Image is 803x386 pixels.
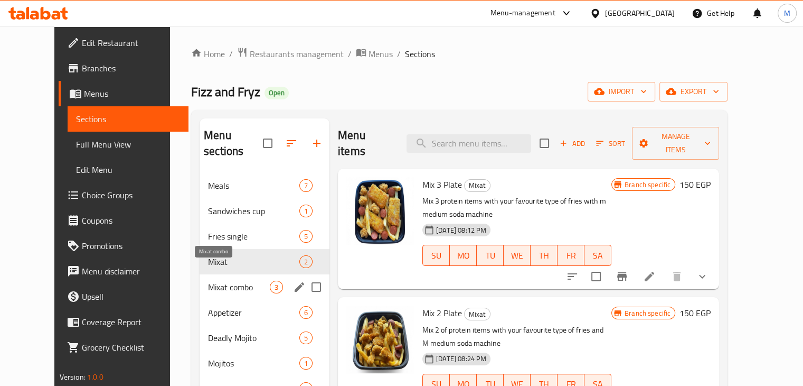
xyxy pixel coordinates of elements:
button: import [588,82,655,102]
span: Meals [208,179,299,192]
div: Fries single [208,230,299,243]
div: items [270,281,283,293]
span: Open [264,88,289,97]
p: Mix 3 protein items with your favourite type of fries with m medium soda machine [422,195,611,221]
button: Manage items [632,127,720,160]
span: Sort sections [279,131,304,156]
span: 5 [300,333,312,343]
span: 6 [300,308,312,318]
span: Mixat [208,255,299,268]
input: search [407,134,531,153]
button: Branch-specific-item [609,264,635,289]
span: Select section [533,132,555,154]
li: / [229,48,233,60]
span: 5 [300,232,312,242]
span: Coverage Report [82,316,180,328]
span: Mix 2 Plate [422,305,462,321]
span: Mojitos [208,357,299,370]
div: items [299,306,313,319]
a: Full Menu View [68,132,188,157]
span: Choice Groups [82,189,180,201]
a: Edit Restaurant [59,30,188,56]
button: sort-choices [560,264,585,289]
div: [GEOGRAPHIC_DATA] [605,7,675,19]
button: TU [477,245,504,266]
a: Menus [59,81,188,106]
span: Mixat [465,179,490,191]
span: SA [589,248,607,263]
a: Promotions [59,233,188,259]
span: 1.0.0 [87,370,103,384]
span: Coupons [82,214,180,227]
span: TU [481,248,499,263]
h6: 150 EGP [679,177,711,192]
div: items [299,255,313,268]
span: MO [454,248,473,263]
svg: Show Choices [696,270,708,283]
button: SU [422,245,450,266]
div: Deadly Mojito5 [200,325,329,351]
span: Promotions [82,240,180,252]
a: Sections [68,106,188,132]
span: Menu disclaimer [82,265,180,278]
span: Menus [369,48,393,60]
span: Appetizer [208,306,299,319]
span: export [668,85,719,98]
span: Add item [555,135,589,152]
span: Branch specific [620,180,675,190]
button: delete [664,264,689,289]
button: edit [291,279,307,295]
div: items [299,357,313,370]
span: Branch specific [620,308,675,318]
span: SU [427,248,446,263]
span: [DATE] 08:24 PM [432,354,490,364]
div: Mojitos1 [200,351,329,376]
span: Select all sections [257,132,279,154]
p: Mix 2 of protein items with your favourite type of fries and M medium soda machine [422,324,611,350]
a: Upsell [59,284,188,309]
img: Mix 3 Plate [346,177,414,245]
div: items [299,230,313,243]
span: TH [535,248,553,263]
button: MO [450,245,477,266]
span: Add [558,137,587,150]
div: items [299,179,313,192]
span: Edit Restaurant [82,36,180,49]
span: Mixat [465,308,490,320]
span: import [596,85,647,98]
span: [DATE] 08:12 PM [432,225,490,235]
div: Meals7 [200,173,329,198]
button: TH [531,245,558,266]
span: WE [508,248,526,263]
button: SA [584,245,611,266]
span: 7 [300,181,312,191]
button: Sort [593,135,628,152]
span: Deadly Mojito [208,332,299,344]
span: Fizz and Fryz [191,80,260,104]
a: Edit menu item [643,270,656,283]
button: show more [689,264,715,289]
div: items [299,205,313,217]
a: Home [191,48,225,60]
span: Upsell [82,290,180,303]
button: Add [555,135,589,152]
span: Sort [596,137,625,150]
span: Sandwiches cup [208,205,299,217]
span: Mix 3 Plate [422,177,462,192]
div: Appetizer6 [200,300,329,325]
li: / [397,48,401,60]
button: WE [504,245,531,266]
span: Full Menu View [76,138,180,151]
a: Branches [59,56,188,81]
h2: Menu items [338,127,394,159]
a: Edit Menu [68,157,188,182]
li: / [348,48,352,60]
a: Coverage Report [59,309,188,335]
div: Fries single5 [200,224,329,249]
button: FR [558,245,584,266]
